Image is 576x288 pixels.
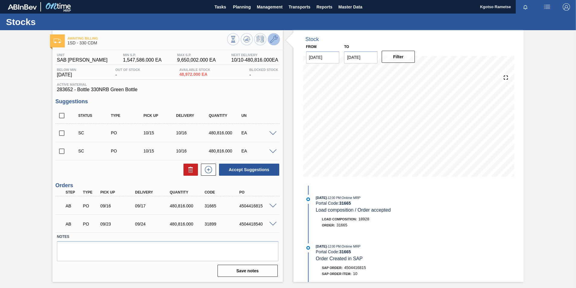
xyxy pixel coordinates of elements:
[218,265,278,277] button: Save notes
[175,149,211,153] div: 10/16/2025
[241,33,253,45] button: Update Chart
[81,190,99,194] div: Type
[207,130,244,135] div: 480,816.000
[57,232,278,241] label: Notes
[177,53,216,57] span: MAX S.P.
[203,222,242,226] div: 31899
[214,3,227,11] span: Tasks
[344,45,349,49] label: to
[66,203,81,208] p: AB
[168,222,207,226] div: 480,816.000
[168,203,207,208] div: 480,816.000
[563,3,570,11] img: Logout
[344,265,366,270] span: 4504416815
[57,53,108,57] span: Unit
[543,3,551,11] img: userActions
[179,68,210,72] span: Available Stock
[337,223,347,227] span: 31665
[177,57,216,63] span: 9,650,002.000 EA
[316,249,459,254] div: Portal Code:
[57,57,108,63] span: SAB [PERSON_NAME]
[64,199,82,213] div: Awaiting Billing
[344,51,377,63] input: mm/dd/yyyy
[179,72,210,77] span: 48,972.000 EA
[168,190,207,194] div: Quantity
[327,196,341,200] span: - 12:00 PM
[133,203,172,208] div: 09/17/2025
[203,203,242,208] div: 31665
[322,266,343,270] span: SAP Order:
[316,196,327,200] span: [DATE]
[238,203,277,208] div: 4504416815
[64,190,82,194] div: Step
[99,190,138,194] div: Pick up
[109,114,146,118] div: Type
[339,201,351,206] strong: 31665
[175,130,211,135] div: 10/16/2025
[66,222,81,226] p: AB
[316,256,363,261] span: Order Created in SAP
[55,98,280,105] h3: Suggestions
[306,45,317,49] label: From
[175,114,211,118] div: Delivery
[133,222,172,226] div: 09/24/2025
[77,149,113,153] div: Suggestion Created
[57,72,76,78] span: [DATE]
[382,51,415,63] button: Filter
[142,149,178,153] div: 10/15/2025
[316,3,332,11] span: Reports
[516,3,535,11] button: Notifications
[341,196,361,200] span: : Ontime MRP
[306,51,340,63] input: mm/dd/yyyy
[99,203,138,208] div: 09/16/2025
[248,68,280,78] div: -
[81,203,99,208] div: Purchase order
[8,4,37,10] img: TNhmsLtSVTkK8tSr43FrP2fwEKptu5GPRR3wAAAABJRU5ErkJggg==
[133,190,172,194] div: Delivery
[6,18,113,25] h1: Stocks
[99,222,138,226] div: 09/23/2025
[316,245,327,248] span: [DATE]
[240,114,276,118] div: UN
[231,53,278,57] span: Next Delivery
[219,164,279,176] button: Accept Suggestions
[358,217,369,221] span: 18928
[306,197,310,201] img: atual
[316,201,459,206] div: Portal Code:
[240,130,276,135] div: EA
[109,130,146,135] div: Purchase order
[109,149,146,153] div: Purchase order
[55,182,280,189] h3: Orders
[238,222,277,226] div: 4504418540
[77,130,113,135] div: Suggestion Created
[306,246,310,250] img: atual
[249,68,278,72] span: Blocked Stock
[81,222,99,226] div: Purchase order
[316,207,391,213] span: Load composition / Order accepted
[257,3,283,11] span: Management
[67,37,227,40] span: Awaiting Billing
[322,217,357,221] span: Load Composition :
[203,190,242,194] div: Code
[64,217,82,231] div: Awaiting Billing
[77,114,113,118] div: Status
[114,68,142,78] div: -
[180,164,198,176] div: Delete Suggestions
[231,57,278,63] span: 10/10 - 480,816.000 EA
[338,3,362,11] span: Master Data
[322,223,335,227] span: Order :
[123,57,161,63] span: 1,547,586.000 EA
[268,33,280,45] button: Go to Master Data / General
[198,164,216,176] div: New suggestion
[207,114,244,118] div: Quantity
[339,249,351,254] strong: 31665
[57,68,76,72] span: Below Min
[305,36,319,43] div: Stock
[322,272,352,276] span: SAP Order Item:
[207,149,244,153] div: 480,816.000
[227,33,239,45] button: Stocks Overview
[67,41,227,45] span: 1SD - 330 CDM
[142,130,178,135] div: 10/15/2025
[240,149,276,153] div: EA
[289,3,310,11] span: Transports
